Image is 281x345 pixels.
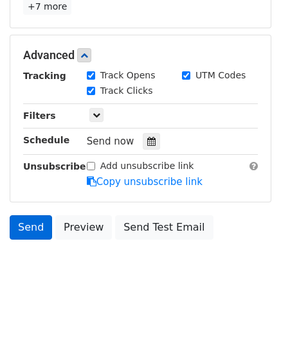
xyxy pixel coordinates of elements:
a: Preview [55,215,112,240]
a: Send Test Email [115,215,213,240]
strong: Unsubscribe [23,161,86,172]
strong: Tracking [23,71,66,81]
strong: Filters [23,111,56,121]
label: Add unsubscribe link [100,159,194,173]
strong: Schedule [23,135,69,145]
label: Track Clicks [100,84,153,98]
span: Send now [87,136,134,147]
iframe: Chat Widget [217,283,281,345]
h5: Advanced [23,48,258,62]
label: Track Opens [100,69,156,82]
label: UTM Codes [195,69,246,82]
a: Send [10,215,52,240]
a: Copy unsubscribe link [87,176,203,188]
